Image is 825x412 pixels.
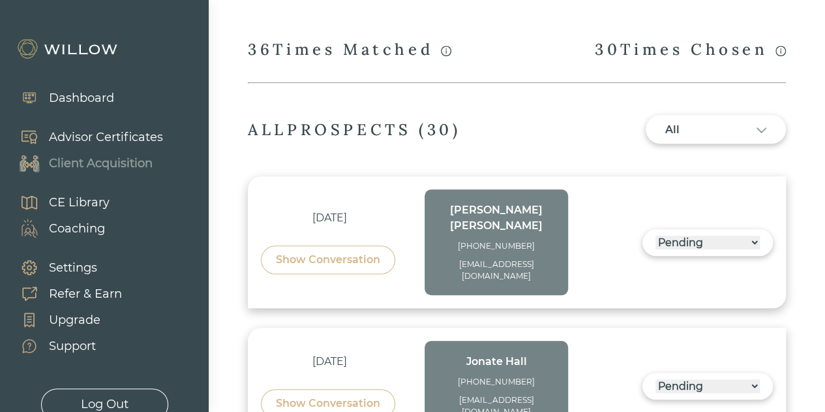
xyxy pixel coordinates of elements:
[49,285,122,303] div: Refer & Earn
[438,240,555,252] div: [PHONE_NUMBER]
[7,281,122,307] a: Refer & Earn
[16,39,121,59] img: Willow
[49,89,114,107] div: Dashboard
[49,129,163,146] div: Advisor Certificates
[665,122,717,138] div: All
[49,311,100,329] div: Upgrade
[7,124,163,150] a: Advisor Certificates
[7,150,163,176] a: Client Acquisition
[248,39,451,61] div: 36 Times Matched
[441,46,451,56] span: info-circle
[49,194,110,212] div: CE Library
[261,210,398,226] div: [DATE]
[438,202,555,234] div: [PERSON_NAME] [PERSON_NAME]
[7,215,110,242] a: Coaching
[7,255,122,281] a: Settings
[248,119,460,140] div: ALL PROSPECTS ( 30 )
[438,259,555,282] div: [EMAIL_ADDRESS][DOMAIN_NAME]
[49,220,105,238] div: Coaching
[276,396,380,411] div: Show Conversation
[775,46,786,56] span: info-circle
[438,376,555,388] div: [PHONE_NUMBER]
[595,39,786,61] div: 30 Times Chosen
[276,252,380,268] div: Show Conversation
[7,189,110,215] a: CE Library
[438,354,555,370] div: Jonate Hall
[49,155,153,172] div: Client Acquisition
[261,354,398,370] div: [DATE]
[49,338,96,355] div: Support
[49,259,97,277] div: Settings
[7,307,122,333] a: Upgrade
[7,85,114,111] a: Dashboard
